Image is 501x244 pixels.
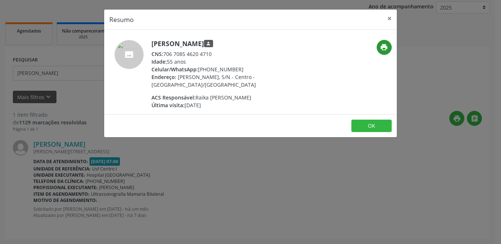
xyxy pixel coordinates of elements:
[151,40,294,48] h5: [PERSON_NAME]
[151,65,294,73] div: [PHONE_NUMBER]
[151,101,294,109] div: [DATE]
[151,102,184,109] span: Última visita:
[151,94,294,101] div: Raika [PERSON_NAME]
[351,120,392,132] button: OK
[151,58,167,65] span: Idade:
[151,50,294,58] div: 706 7085 4620 4710
[382,10,397,27] button: Close
[151,74,176,80] span: Endereço:
[114,40,144,69] img: accompaniment
[109,15,134,24] h5: Resumo
[151,66,198,73] span: Celular/WhatsApp:
[206,41,211,46] i: person
[380,43,388,51] i: print
[151,74,256,88] span: [PERSON_NAME], S/N - Centro - [GEOGRAPHIC_DATA]/[GEOGRAPHIC_DATA]
[151,58,294,65] div: 55 anos
[377,40,392,55] button: print
[204,40,213,48] span: Responsável
[151,50,163,57] span: CNS:
[151,94,195,101] span: ACS Responsável:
